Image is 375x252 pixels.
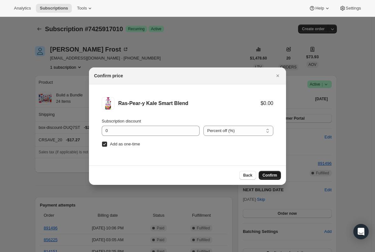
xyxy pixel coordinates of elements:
div: Ras-Pear-y Kale Smart Blend [118,100,261,107]
button: Analytics [10,4,35,13]
button: Help [305,4,334,13]
button: Confirm [259,171,281,180]
button: Subscriptions [36,4,72,13]
div: Open Intercom Messenger [353,224,369,239]
span: Help [315,6,324,11]
h2: Confirm price [94,73,123,79]
span: Subscriptions [40,6,68,11]
span: Subscription discount [102,119,141,123]
button: Tools [73,4,97,13]
div: $0.00 [261,100,273,107]
span: Tools [77,6,87,11]
button: Close [273,71,282,80]
span: Confirm [262,173,277,178]
span: Add as one-time [110,142,140,146]
button: Back [239,171,256,180]
button: Settings [336,4,365,13]
span: Settings [346,6,361,11]
span: Analytics [14,6,31,11]
img: Ras-Pear-y Kale Smart Blend [102,97,114,110]
span: Back [243,173,252,178]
